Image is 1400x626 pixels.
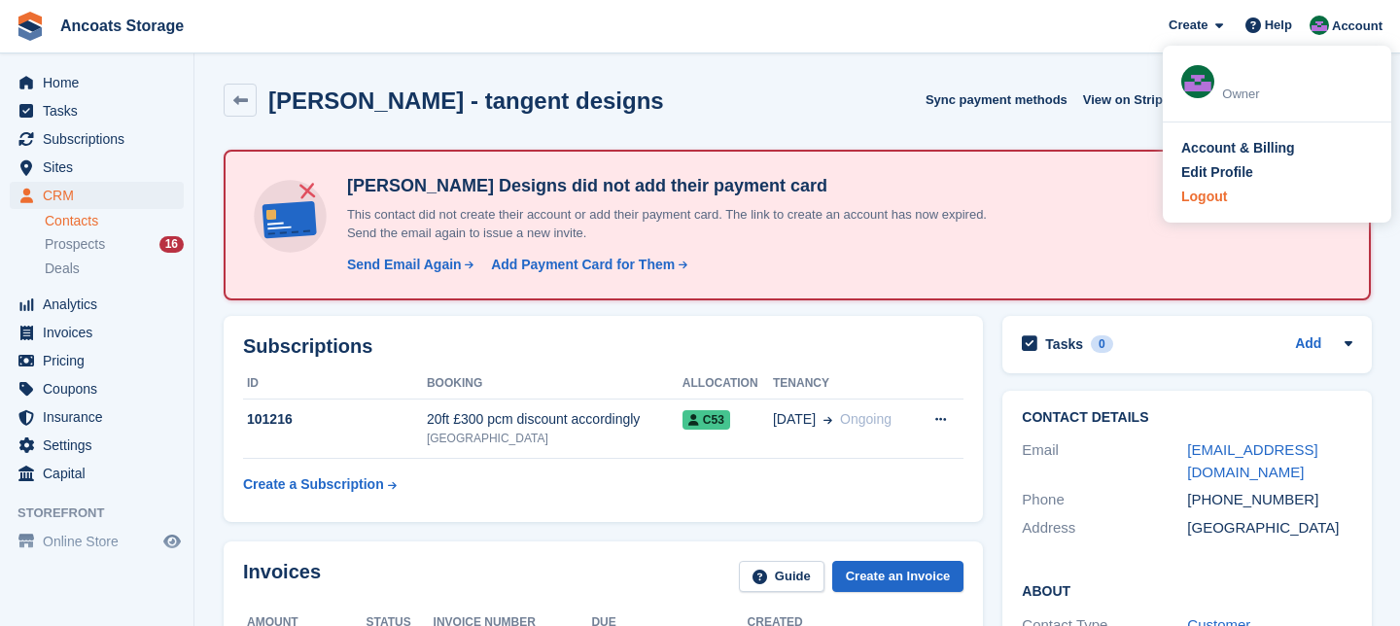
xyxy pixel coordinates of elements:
th: Booking [427,368,682,400]
span: C53 [682,410,730,430]
div: 16 [159,236,184,253]
span: Settings [43,432,159,459]
div: Edit Profile [1181,162,1253,183]
th: Allocation [682,368,773,400]
a: Logout [1181,187,1373,207]
a: Contacts [45,212,184,230]
span: Subscriptions [43,125,159,153]
a: Create an Invoice [832,561,964,593]
span: Capital [43,460,159,487]
div: 0 [1091,335,1113,353]
span: Tasks [43,97,159,124]
div: 101216 [243,409,427,430]
div: Email [1022,439,1187,483]
th: ID [243,368,427,400]
a: menu [10,182,184,209]
img: no-card-linked-e7822e413c904bf8b177c4d89f31251c4716f9871600ec3ca5bfc59e148c83f4.svg [249,175,332,258]
span: CRM [43,182,159,209]
a: menu [10,97,184,124]
a: Guide [739,561,824,593]
span: Ongoing [840,411,892,427]
span: Insurance [43,403,159,431]
div: Phone [1022,489,1187,511]
h2: Invoices [243,561,321,593]
div: [GEOGRAPHIC_DATA] [1187,517,1352,539]
a: menu [10,528,184,555]
a: menu [10,347,184,374]
h2: Subscriptions [243,335,963,358]
span: View on Stripe [1083,90,1170,110]
div: Owner [1222,85,1373,104]
a: Add Payment Card for Them [483,255,689,275]
a: menu [10,375,184,402]
h2: Contact Details [1022,410,1352,426]
a: Account & Billing [1181,138,1373,158]
div: Create a Subscription [243,474,384,495]
a: menu [10,432,184,459]
a: Preview store [160,530,184,553]
span: Help [1265,16,1292,35]
span: Prospects [45,235,105,254]
a: View on Stripe [1075,84,1193,116]
th: Tenancy [773,368,915,400]
div: Logout [1181,187,1227,207]
div: [GEOGRAPHIC_DATA] [427,430,682,447]
a: menu [10,69,184,96]
div: Send Email Again [347,255,462,275]
a: menu [10,154,184,181]
a: menu [10,291,184,318]
div: 20ft £300 pcm discount accordingly [427,409,682,430]
a: Create a Subscription [243,467,397,503]
span: Home [43,69,159,96]
a: Deals [45,259,184,279]
h2: [PERSON_NAME] - tangent designs [268,87,664,114]
div: Address [1022,517,1187,539]
a: Ancoats Storage [52,10,192,42]
img: stora-icon-8386f47178a22dfd0bd8f6a31ec36ba5ce8667c1dd55bd0f319d3a0aa187defe.svg [16,12,45,41]
p: This contact did not create their account or add their payment card. The link to create an accoun... [339,205,1020,243]
h2: About [1022,580,1352,600]
span: Create [1169,16,1207,35]
span: Pricing [43,347,159,374]
a: Edit Profile [1181,162,1373,183]
a: menu [10,319,184,346]
div: [PHONE_NUMBER] [1187,489,1352,511]
div: Add Payment Card for Them [491,255,675,275]
span: Account [1332,17,1382,36]
span: Invoices [43,319,159,346]
span: [DATE] [773,409,816,430]
a: menu [10,125,184,153]
span: Sites [43,154,159,181]
a: menu [10,460,184,487]
span: Deals [45,260,80,278]
h4: [PERSON_NAME] Designs did not add their payment card [339,175,1020,197]
div: Account & Billing [1181,138,1295,158]
span: Coupons [43,375,159,402]
span: Online Store [43,528,159,555]
a: Add [1295,333,1321,356]
span: Storefront [17,504,193,523]
button: Sync payment methods [926,84,1067,116]
h2: Tasks [1045,335,1083,353]
a: Prospects 16 [45,234,184,255]
span: Analytics [43,291,159,318]
a: menu [10,403,184,431]
a: [EMAIL_ADDRESS][DOMAIN_NAME] [1187,441,1317,480]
